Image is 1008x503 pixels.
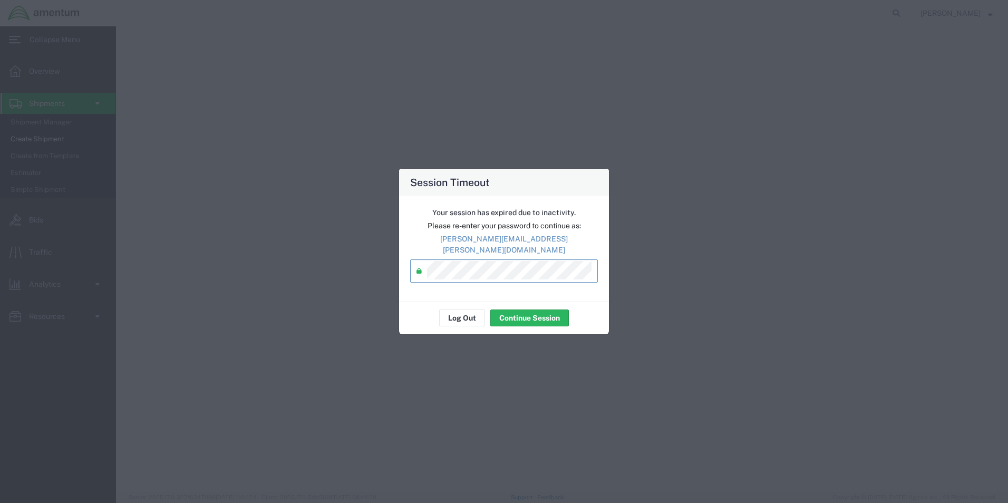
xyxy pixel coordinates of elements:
[410,220,598,231] p: Please re-enter your password to continue as:
[410,175,490,190] h4: Session Timeout
[410,234,598,256] p: [PERSON_NAME][EMAIL_ADDRESS][PERSON_NAME][DOMAIN_NAME]
[490,309,569,326] button: Continue Session
[439,309,485,326] button: Log Out
[410,207,598,218] p: Your session has expired due to inactivity.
